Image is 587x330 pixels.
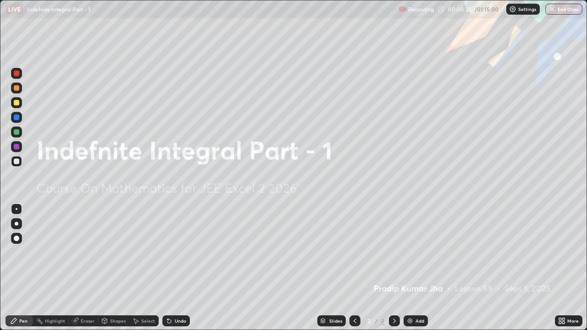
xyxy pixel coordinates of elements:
img: class-settings-icons [509,5,516,13]
div: 2 [364,318,373,324]
div: Undo [175,319,186,323]
img: end-class-cross [548,5,556,13]
div: / [375,318,378,324]
div: Highlight [45,319,65,323]
img: recording.375f2c34.svg [399,5,406,13]
div: Select [141,319,155,323]
div: 2 [380,317,385,325]
div: Pen [19,319,28,323]
div: Slides [329,319,342,323]
div: More [567,319,579,323]
div: Eraser [81,319,94,323]
img: add-slide-button [406,317,414,324]
div: Shapes [110,319,126,323]
p: Indefnite Integral Part - 1 [27,5,90,13]
p: LIVE [8,5,21,13]
p: Recording [408,6,434,13]
button: End Class [545,4,582,15]
p: Settings [518,7,536,11]
div: Add [415,319,424,323]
